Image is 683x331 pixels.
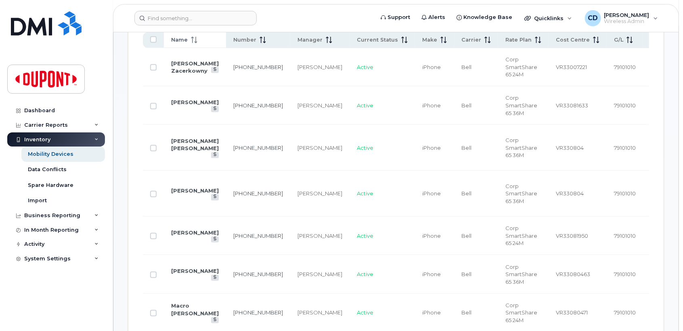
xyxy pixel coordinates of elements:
input: Find something... [134,11,257,25]
span: [PERSON_NAME] [604,12,649,18]
a: Macro [PERSON_NAME] [171,302,219,316]
a: Support [375,9,416,25]
span: Make [422,36,437,44]
a: [PHONE_NUMBER] [233,102,283,109]
span: Carrier [461,36,481,44]
span: Alerts [428,13,445,21]
span: 79101010 [614,309,636,316]
div: [PERSON_NAME] [298,63,342,71]
a: [PHONE_NUMBER] [233,233,283,239]
a: View Last Bill [211,194,219,200]
span: Corp SmartShare 65 24M [505,302,537,323]
a: Alerts [416,9,451,25]
span: 79101010 [614,190,636,197]
span: VR33081950 [556,233,588,239]
span: Active [357,190,373,197]
span: Corp SmartShare 65 36M [505,264,537,285]
span: iPhone [422,309,441,316]
span: iPhone [422,190,441,197]
span: Current Status [357,36,398,44]
span: CD [588,13,598,23]
span: VR33080463 [556,271,590,277]
span: Active [357,309,373,316]
span: iPhone [422,64,441,70]
span: Active [357,233,373,239]
a: [PERSON_NAME] [171,99,219,105]
span: Bell [461,145,471,151]
span: Corp SmartShare 65 24M [505,225,537,246]
span: Bell [461,271,471,277]
span: Bell [461,309,471,316]
a: View Last Bill [211,275,219,281]
span: Corp SmartShare 65 24M [505,56,537,78]
span: iPhone [422,145,441,151]
span: 79101010 [614,102,636,109]
span: Quicklinks [534,15,564,21]
span: Corp SmartShare 65 36M [505,137,537,158]
span: Bell [461,102,471,109]
div: Quicklinks [519,10,578,26]
span: Number [233,36,256,44]
span: G/L [614,36,623,44]
span: Rate Plan [505,36,532,44]
span: 79101010 [614,145,636,151]
a: [PERSON_NAME] Zacerkowny [171,60,219,74]
span: Corp SmartShare 65 36M [505,94,537,116]
span: VR33080471 [556,309,588,316]
a: View Last Bill [211,67,219,73]
a: [PHONE_NUMBER] [233,190,283,197]
a: [PERSON_NAME] [171,268,219,274]
a: [PERSON_NAME] [171,187,219,194]
span: Bell [461,233,471,239]
a: View Last Bill [211,106,219,112]
div: Craig Duff [579,10,664,26]
span: VR33081633 [556,102,588,109]
span: VR330804 [556,190,584,197]
span: Bell [461,190,471,197]
span: 79101010 [614,64,636,70]
div: [PERSON_NAME] [298,270,342,278]
div: [PERSON_NAME] [298,190,342,197]
span: VR330804 [556,145,584,151]
a: [PHONE_NUMBER] [233,309,283,316]
span: VR33007221 [556,64,587,70]
span: iPhone [422,271,441,277]
a: [PERSON_NAME] [PERSON_NAME] [171,138,219,152]
span: Bell [461,64,471,70]
div: [PERSON_NAME] [298,309,342,316]
a: View Last Bill [211,152,219,158]
span: Active [357,271,373,277]
span: 79101010 [614,233,636,239]
span: Corp SmartShare 65 36M [505,183,537,204]
span: iPhone [422,102,441,109]
span: Wireless Admin [604,18,649,25]
span: iPhone [422,233,441,239]
span: Name [171,36,188,44]
span: 79101010 [614,271,636,277]
span: Active [357,102,373,109]
a: View Last Bill [211,317,219,323]
div: [PERSON_NAME] [298,144,342,152]
span: Cost Centre [556,36,590,44]
div: [PERSON_NAME] [298,102,342,109]
span: Active [357,145,373,151]
span: Knowledge Base [463,13,512,21]
a: [PHONE_NUMBER] [233,271,283,277]
span: Manager [298,36,323,44]
div: [PERSON_NAME] [298,232,342,240]
a: [PHONE_NUMBER] [233,145,283,151]
span: Active [357,64,373,70]
span: Support [388,13,410,21]
a: View Last Bill [211,237,219,243]
a: Knowledge Base [451,9,518,25]
a: [PHONE_NUMBER] [233,64,283,70]
a: [PERSON_NAME] [171,229,219,236]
